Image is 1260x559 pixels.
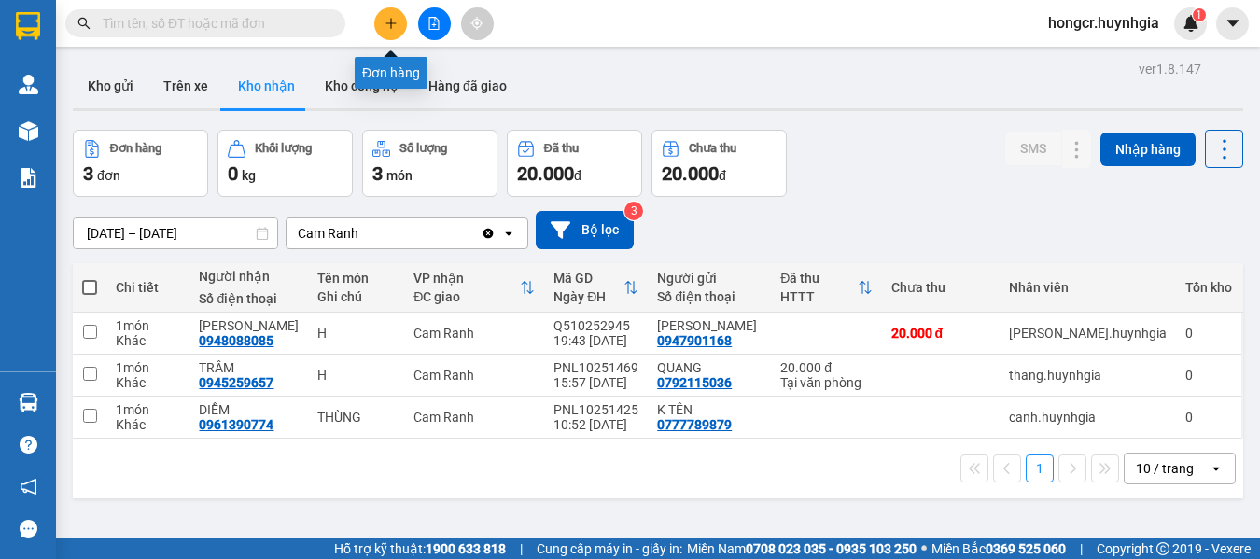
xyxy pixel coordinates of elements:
span: 0 [228,162,238,185]
button: Kho nhận [223,63,310,108]
sup: 1 [1193,8,1206,21]
div: HTTT [780,289,857,304]
div: Khối lượng [255,142,312,155]
div: Số điện thoại [199,291,299,306]
img: warehouse-icon [19,121,38,141]
th: Toggle SortBy [544,263,648,313]
div: Chi tiết [116,280,180,295]
span: 3 [83,162,93,185]
span: copyright [1156,542,1169,555]
span: question-circle [20,436,37,454]
div: 0948088085 [199,333,273,348]
span: hongcr.huynhgia [1033,11,1174,35]
div: 0 [1185,410,1232,425]
svg: Clear value [481,226,496,241]
div: Cam Ranh [298,224,358,243]
span: món [386,168,413,183]
span: Hỗ trợ kỹ thuật: [334,538,506,559]
div: nguyen.huynhgia [1009,326,1167,341]
img: icon-new-feature [1183,15,1199,32]
div: 1 món [116,360,180,375]
button: Kho công nợ [310,63,413,108]
button: Hàng đã giao [413,63,522,108]
button: Bộ lọc [536,211,634,249]
img: warehouse-icon [19,75,38,94]
div: QUANG [657,360,762,375]
button: 1 [1026,454,1054,482]
div: 20.000 đ [891,326,990,341]
div: 0961390774 [199,417,273,432]
div: ĐC giao [413,289,520,304]
div: 0 [1185,368,1232,383]
button: Trên xe [148,63,223,108]
div: Đã thu [780,271,857,286]
img: logo-vxr [16,12,40,40]
button: Kho gửi [73,63,148,108]
span: Miền Bắc [931,538,1066,559]
sup: 3 [624,202,643,220]
div: Đơn hàng [355,57,427,89]
div: 15:57 [DATE] [553,375,638,390]
div: Cam Ranh [413,368,535,383]
div: H [317,368,395,383]
button: Nhập hàng [1100,133,1196,166]
div: 20.000 đ [780,360,872,375]
div: Đã thu [544,142,579,155]
span: đ [574,168,581,183]
div: THÙNG [317,410,395,425]
div: 0792115036 [657,375,732,390]
button: plus [374,7,407,40]
span: 1 [1196,8,1202,21]
span: notification [20,478,37,496]
button: Khối lượng0kg [217,130,353,197]
div: H [317,326,395,341]
button: Đơn hàng3đơn [73,130,208,197]
span: Miền Nam [687,538,917,559]
div: PNL10251425 [553,402,638,417]
span: message [20,520,37,538]
strong: 1900 633 818 [426,541,506,556]
div: Khác [116,417,180,432]
span: kg [242,168,256,183]
div: Đơn hàng [110,142,161,155]
span: 20.000 [662,162,719,185]
div: 10:52 [DATE] [553,417,638,432]
div: Số điện thoại [657,289,762,304]
div: 0777789879 [657,417,732,432]
input: Tìm tên, số ĐT hoặc mã đơn [103,13,323,34]
button: Chưa thu20.000đ [651,130,787,197]
input: Select a date range. [74,218,277,248]
div: Khác [116,333,180,348]
div: 0947901168 [657,333,732,348]
span: plus [385,17,398,30]
span: ⚪️ [921,545,927,552]
button: SMS [1005,132,1061,165]
img: warehouse-icon [19,393,38,412]
strong: 0708 023 035 - 0935 103 250 [746,541,917,556]
div: Tồn kho [1185,280,1232,295]
div: 10 / trang [1136,459,1194,478]
div: TRÂM [199,360,299,375]
div: 0945259657 [199,375,273,390]
div: Ghi chú [317,289,395,304]
th: Toggle SortBy [404,263,544,313]
div: PNL10251469 [553,360,638,375]
button: aim [461,7,494,40]
strong: 0369 525 060 [986,541,1066,556]
span: caret-down [1225,15,1241,32]
button: file-add [418,7,451,40]
div: 1 món [116,402,180,417]
div: 0 [1185,326,1232,341]
div: ver 1.8.147 [1139,59,1201,79]
span: 20.000 [517,162,574,185]
span: search [77,17,91,30]
div: Cam Ranh [413,410,535,425]
div: Người gửi [657,271,762,286]
div: VP nhận [413,271,520,286]
div: canh.huynhgia [1009,410,1167,425]
img: solution-icon [19,168,38,188]
span: aim [470,17,483,30]
span: đ [719,168,726,183]
div: DIỄM [199,402,299,417]
svg: open [1209,461,1224,476]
